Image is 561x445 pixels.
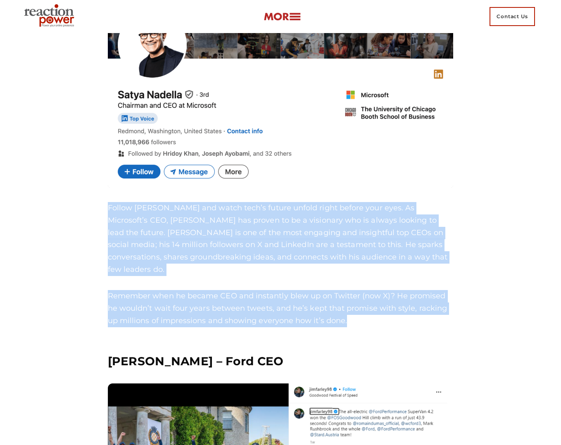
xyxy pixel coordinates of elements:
[108,202,454,276] p: Follow [PERSON_NAME] and watch tech’s future unfold right before your eyes. As Microsoft’s CEO, [...
[490,7,535,26] span: Contact Us
[108,354,454,369] h3: [PERSON_NAME] – Ford CEO
[21,2,81,31] img: Executive Branding | Personal Branding Agency
[264,12,301,21] img: more-btn.png
[108,290,454,327] p: Remember when he became CEO and instantly blew up on Twitter (now X)? He promised he wouldn’t wai...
